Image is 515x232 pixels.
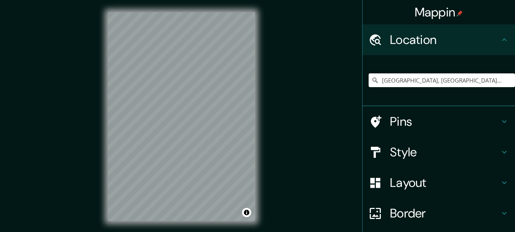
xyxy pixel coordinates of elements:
[363,198,515,229] div: Border
[242,208,251,217] button: Toggle attribution
[363,167,515,198] div: Layout
[415,5,463,20] h4: Mappin
[390,114,500,129] h4: Pins
[363,106,515,137] div: Pins
[457,10,463,16] img: pin-icon.png
[369,73,515,87] input: Pick your city or area
[108,12,255,221] canvas: Map
[363,137,515,167] div: Style
[363,24,515,55] div: Location
[390,32,500,47] h4: Location
[390,144,500,160] h4: Style
[390,175,500,190] h4: Layout
[390,206,500,221] h4: Border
